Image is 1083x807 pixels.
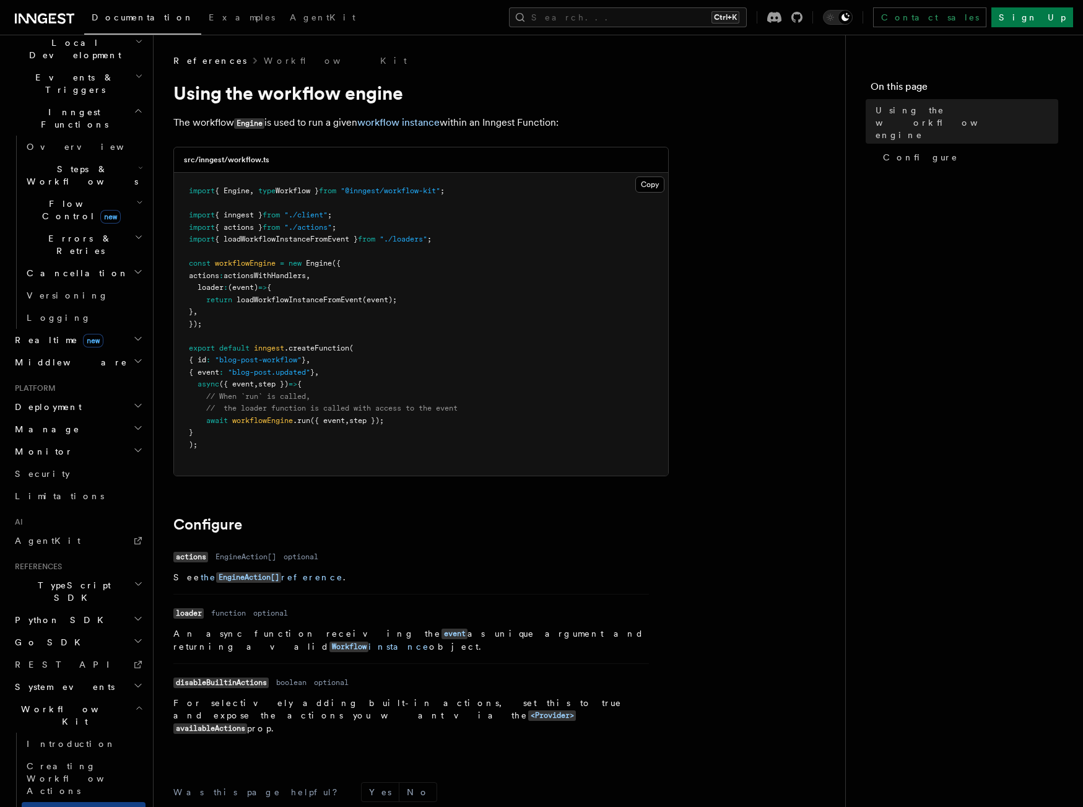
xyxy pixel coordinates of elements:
[22,227,146,262] button: Errors & Retries
[10,440,146,463] button: Monitor
[22,136,146,158] a: Overview
[297,380,302,388] span: {
[201,572,343,582] a: theEngineAction[]reference
[189,356,206,364] span: { id
[10,485,146,507] a: Limitations
[219,344,250,352] span: default
[215,552,276,562] dd: EngineAction[]
[215,356,302,364] span: "blog-post-workflow"
[441,629,468,639] a: event
[258,283,267,292] span: =>
[254,380,258,388] span: ,
[284,552,318,562] dd: optional
[362,295,397,304] span: (event);
[184,155,269,165] h3: src/inngest/workflow.ts
[10,681,115,693] span: System events
[380,235,427,243] span: "./loaders"
[280,259,284,268] span: =
[329,642,429,652] a: Workflowinstance
[10,636,88,648] span: Go SDK
[10,463,146,485] a: Security
[83,334,103,347] span: new
[314,678,349,687] dd: optional
[27,290,108,300] span: Versioning
[22,163,138,188] span: Steps & Workflows
[10,334,103,346] span: Realtime
[341,186,440,195] span: "@inngest/workflow-kit"
[284,223,332,232] span: "./actions"
[267,283,271,292] span: {
[528,710,576,720] a: <Provider>
[198,283,224,292] span: loader
[258,186,276,195] span: type
[173,608,204,619] code: loader
[228,368,310,377] span: "blog-post.updated"
[10,418,146,440] button: Manage
[173,114,669,132] p: The workflow is used to run a given within an Inngest Function:
[10,653,146,676] a: REST API
[310,416,345,425] span: ({ event
[173,697,649,735] p: For selectively adding built-in actions, set this to true and expose the actions you want via the...
[173,571,649,584] p: See .
[253,608,288,618] dd: optional
[22,158,146,193] button: Steps & Workflows
[10,423,80,435] span: Manage
[878,146,1058,168] a: Configure
[310,368,315,377] span: }
[10,101,146,136] button: Inngest Functions
[264,55,407,67] a: Workflow Kit
[206,392,310,401] span: // When `run` is called,
[189,259,211,268] span: const
[15,660,120,670] span: REST API
[357,116,440,128] a: workflow instance
[306,271,310,280] span: ,
[173,627,649,653] p: An async function receiving the as unique argument and returning a valid object.
[282,4,363,33] a: AgentKit
[215,223,263,232] span: { actions }
[206,416,228,425] span: await
[290,12,355,22] span: AgentKit
[276,186,319,195] span: Workflow }
[215,235,358,243] span: { loadWorkflowInstanceFromEvent }
[332,259,341,268] span: ({
[440,186,445,195] span: ;
[219,380,254,388] span: ({ event
[173,678,269,688] code: disableBuiltinActions
[711,11,739,24] kbd: Ctrl+K
[237,295,362,304] span: loadWorkflowInstanceFromEvent
[284,211,328,219] span: "./client"
[10,609,146,631] button: Python SDK
[10,574,146,609] button: TypeScript SDK
[349,416,384,425] span: step });
[345,416,349,425] span: ,
[991,7,1073,27] a: Sign Up
[306,356,310,364] span: ,
[22,284,146,307] a: Versioning
[211,608,246,618] dd: function
[189,368,219,377] span: { event
[427,235,432,243] span: ;
[22,198,136,222] span: Flow Control
[10,66,146,101] button: Events & Triggers
[871,99,1058,146] a: Using the workflow engine
[509,7,747,27] button: Search...Ctrl+K
[635,177,664,193] button: Copy
[10,351,146,373] button: Middleware
[27,761,134,796] span: Creating Workflow Actions
[224,283,228,292] span: :
[289,259,302,268] span: new
[216,572,281,583] code: EngineAction[]
[27,739,116,749] span: Introduction
[173,516,242,533] a: Configure
[189,235,215,243] span: import
[873,7,986,27] a: Contact sales
[10,530,146,552] a: AgentKit
[349,344,354,352] span: (
[10,329,146,351] button: Realtimenew
[332,223,336,232] span: ;
[263,223,280,232] span: from
[15,491,104,501] span: Limitations
[10,614,111,626] span: Python SDK
[189,320,202,328] span: });
[219,271,224,280] span: :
